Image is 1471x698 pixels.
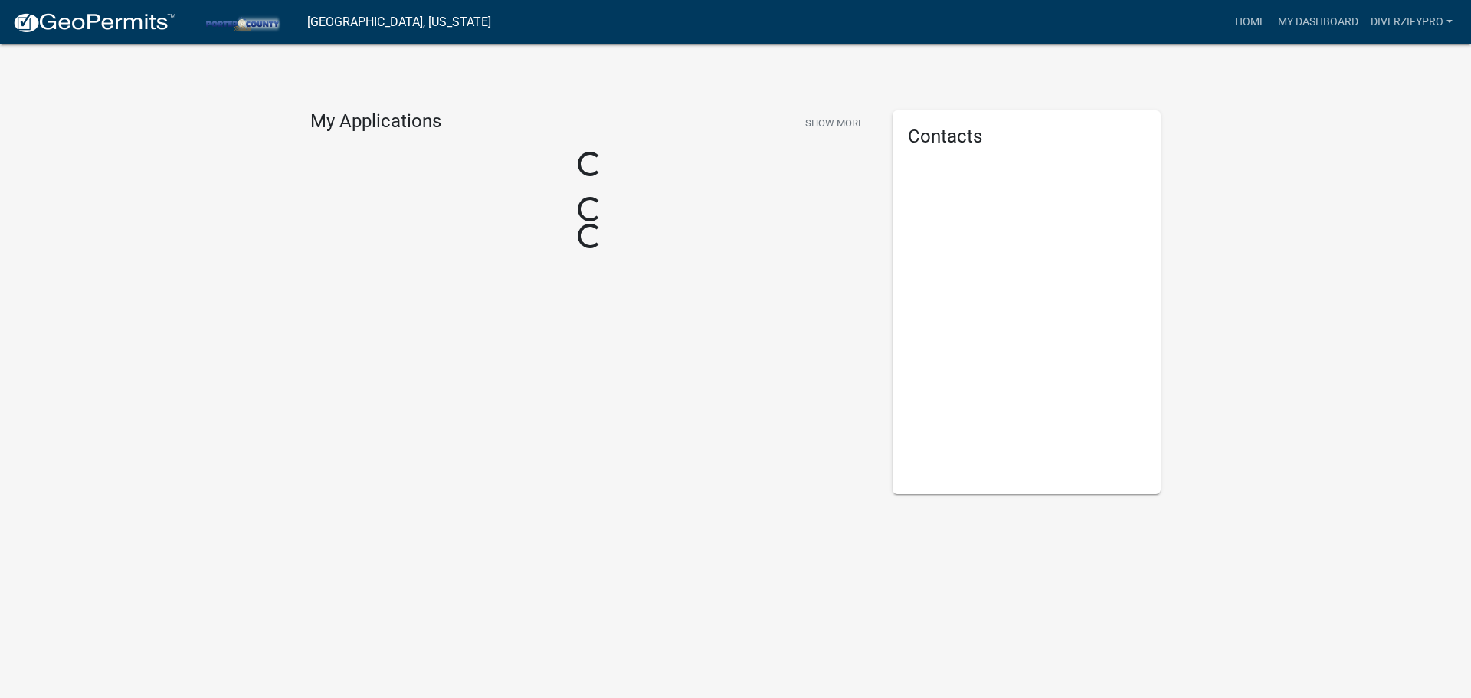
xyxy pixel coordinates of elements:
h5: Contacts [908,126,1145,148]
button: Show More [799,110,870,136]
a: DIVERZIFYPRO [1365,8,1459,37]
a: Home [1229,8,1272,37]
a: [GEOGRAPHIC_DATA], [US_STATE] [307,9,491,35]
img: Porter County, Indiana [188,11,295,32]
h4: My Applications [310,110,441,133]
a: My Dashboard [1272,8,1365,37]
